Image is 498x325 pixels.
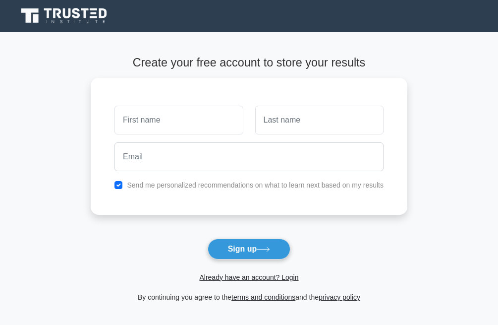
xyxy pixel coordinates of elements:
input: Last name [255,106,384,134]
input: First name [114,106,243,134]
a: terms and conditions [231,293,295,301]
div: By continuing you agree to the and the [85,291,413,303]
a: privacy policy [319,293,360,301]
label: Send me personalized recommendations on what to learn next based on my results [127,181,384,189]
input: Email [114,142,384,171]
button: Sign up [208,239,291,260]
a: Already have an account? Login [199,273,298,281]
h4: Create your free account to store your results [91,56,407,69]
